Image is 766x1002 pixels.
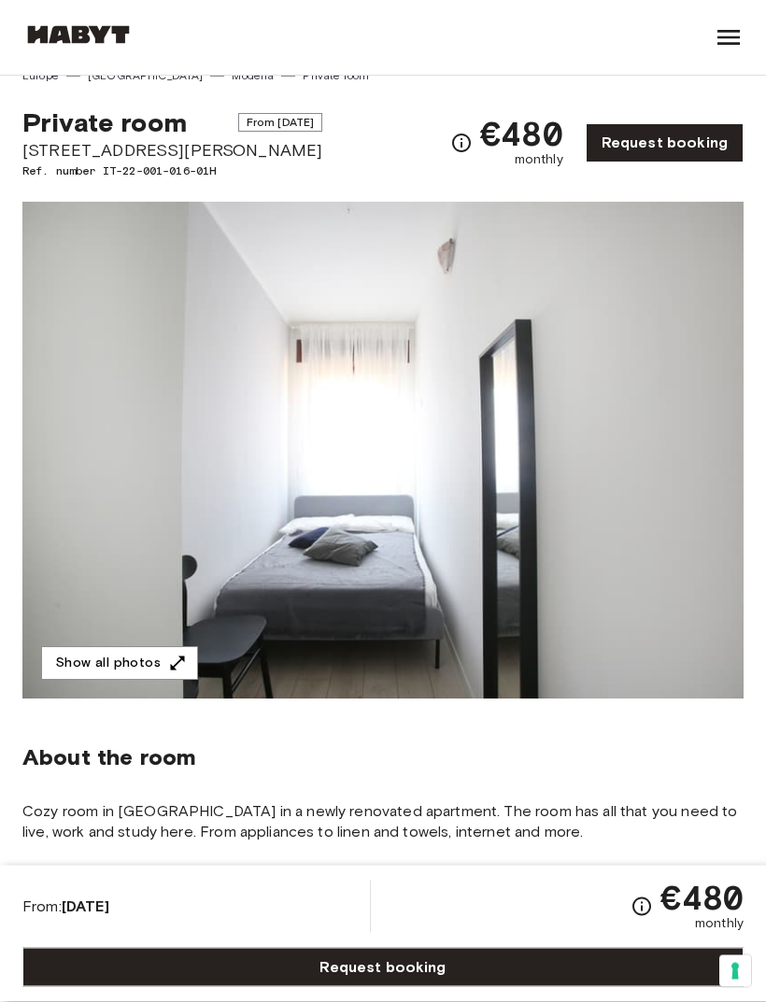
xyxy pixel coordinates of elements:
span: €480 [480,118,563,151]
a: Europe [22,68,59,85]
a: Request booking [22,948,744,987]
b: [DATE] [62,897,109,915]
a: Private room [303,68,369,85]
svg: Check cost overview for full price breakdown. Please note that discounts apply to new joiners onl... [631,896,653,918]
span: About the room [22,744,744,772]
span: €480 [660,881,744,914]
img: Habyt [22,25,135,44]
span: monthly [695,914,744,933]
svg: Check cost overview for full price breakdown. Please note that discounts apply to new joiners onl... [450,133,473,155]
span: Ref. number IT-22-001-016-01H [22,163,322,180]
button: Your consent preferences for tracking technologies [719,955,751,987]
a: Request booking [586,124,744,163]
span: Cozy room in [GEOGRAPHIC_DATA] in a newly renovated apartment. The room has all that you need to ... [22,802,744,843]
span: monthly [515,151,563,170]
button: Show all photos [41,647,198,682]
span: From: [22,896,109,917]
img: Marketing picture of unit IT-22-001-016-01H [22,203,744,699]
span: [STREET_ADDRESS][PERSON_NAME] [22,139,322,163]
span: Private room [22,107,187,139]
a: [GEOGRAPHIC_DATA] [88,68,204,85]
a: Modena [232,68,274,85]
span: From [DATE] [238,114,323,133]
